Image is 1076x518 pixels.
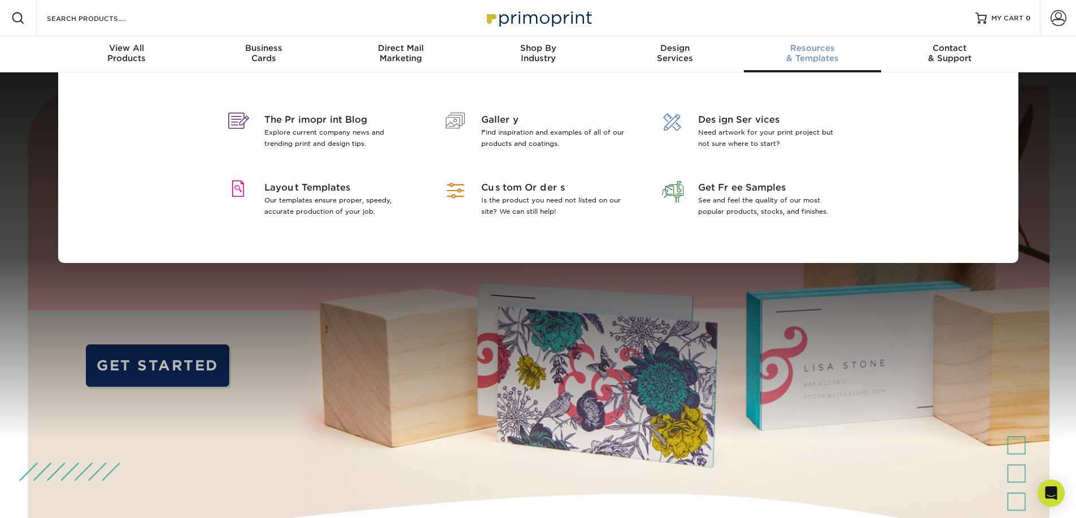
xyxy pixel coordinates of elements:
[481,113,628,127] span: Gallery
[438,167,638,235] a: Custom Orders Is the product you need not listed on our site? We can still help!
[332,36,469,72] a: Direct MailMarketing
[607,36,744,72] a: DesignServices
[698,127,844,149] p: Need artwork for your print project but not sure where to start?
[607,43,744,63] div: Services
[58,43,195,63] div: Products
[264,113,411,127] span: The Primoprint Blog
[221,100,421,167] a: The Primoprint Blog Explore current company news and trending print and design tips.
[698,113,844,127] span: Design Services
[481,127,628,149] p: Find inspiration and examples of all of our products and coatings.
[655,167,855,235] a: Get Free Samples See and feel the quality of our most popular products, stocks, and finishes.
[482,6,595,30] img: Primoprint
[332,43,469,53] span: Direct Mail
[698,181,844,195] span: Get Free Samples
[607,43,744,53] span: Design
[991,14,1023,23] span: MY CART
[195,43,332,63] div: Cards
[469,43,607,53] span: Shop By
[1026,14,1031,22] span: 0
[264,195,411,217] p: Our templates ensure proper, speedy, accurate production of your job.
[195,36,332,72] a: BusinessCards
[221,167,421,235] a: Layout Templates Our templates ensure proper, speedy, accurate production of your job.
[332,43,469,63] div: Marketing
[881,36,1018,72] a: Contact& Support
[58,36,195,72] a: View AllProducts
[469,36,607,72] a: Shop ByIndustry
[46,11,156,25] input: SEARCH PRODUCTS.....
[481,181,628,195] span: Custom Orders
[655,100,855,167] a: Design Services Need artwork for your print project but not sure where to start?
[744,36,881,72] a: Resources& Templates
[438,100,638,167] a: Gallery Find inspiration and examples of all of our products and coatings.
[744,43,881,63] div: & Templates
[1038,480,1065,507] div: Open Intercom Messenger
[481,195,628,217] p: Is the product you need not listed on our site? We can still help!
[881,43,1018,63] div: & Support
[744,43,881,53] span: Resources
[469,43,607,63] div: Industry
[698,195,844,217] p: See and feel the quality of our most popular products, stocks, and finishes.
[195,43,332,53] span: Business
[264,127,411,149] p: Explore current company news and trending print and design tips.
[264,181,411,195] span: Layout Templates
[881,43,1018,53] span: Contact
[58,43,195,53] span: View All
